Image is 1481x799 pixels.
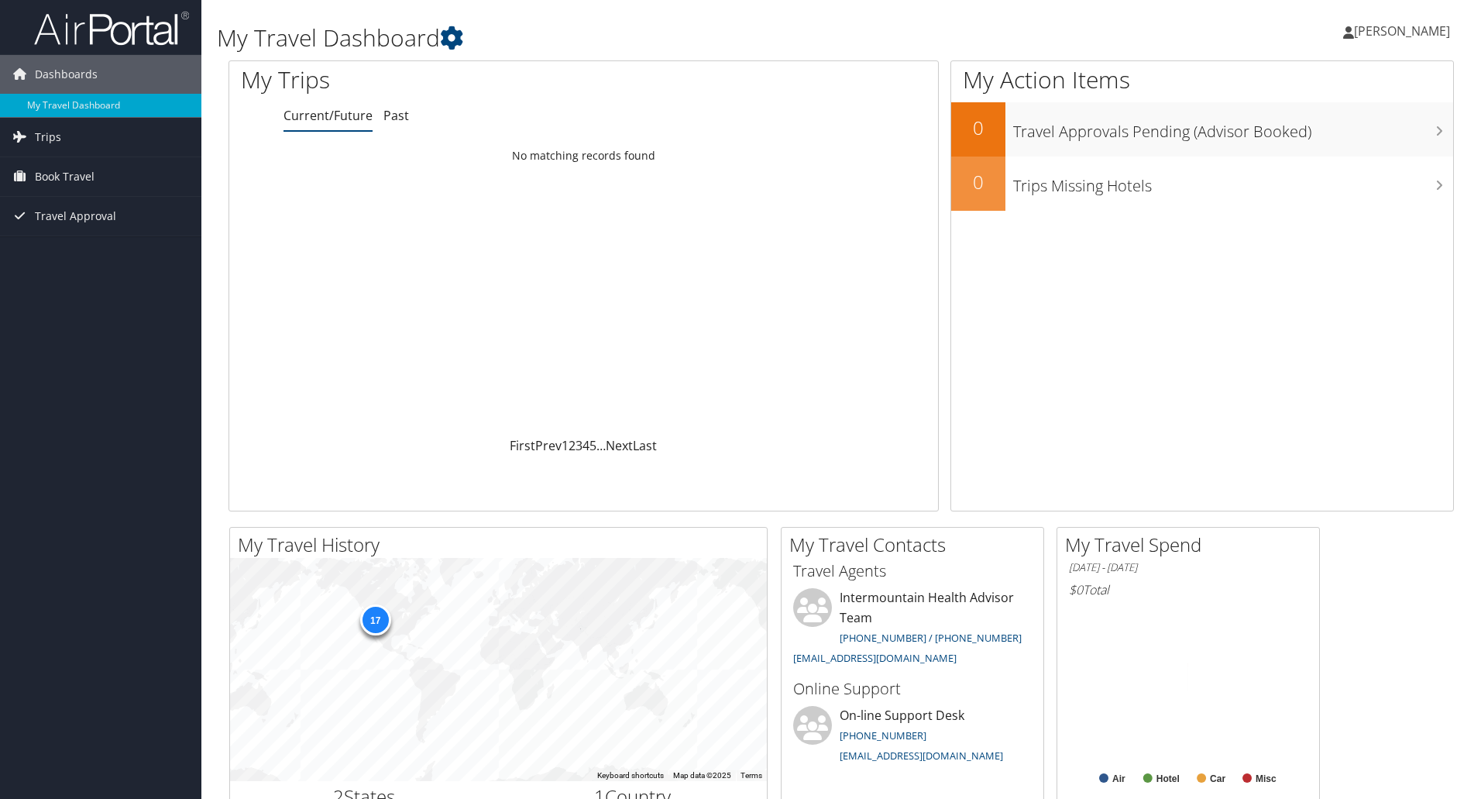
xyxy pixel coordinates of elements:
a: Open this area in Google Maps (opens a new window) [234,761,285,781]
a: [PHONE_NUMBER] [840,728,926,742]
td: No matching records found [229,142,938,170]
a: [EMAIL_ADDRESS][DOMAIN_NAME] [793,651,957,665]
span: Trips [35,118,61,157]
a: 1 [562,437,569,454]
a: Prev [535,437,562,454]
a: First [510,437,535,454]
h1: My Travel Dashboard [217,22,1050,54]
h3: Trips Missing Hotels [1013,167,1453,197]
a: Next [606,437,633,454]
h3: Travel Agents [793,560,1032,582]
div: 17 [359,604,390,635]
h6: Total [1069,581,1307,598]
img: Google [234,761,285,781]
h3: Travel Approvals Pending (Advisor Booked) [1013,113,1453,143]
span: Dashboards [35,55,98,94]
a: Last [633,437,657,454]
img: airportal-logo.png [34,10,189,46]
h2: 0 [951,115,1005,141]
li: Intermountain Health Advisor Team [785,588,1039,671]
a: 5 [589,437,596,454]
h3: Online Support [793,678,1032,700]
text: Car [1210,773,1225,784]
span: Book Travel [35,157,94,196]
text: Air [1112,773,1125,784]
li: On-line Support Desk [785,706,1039,770]
a: 4 [582,437,589,454]
span: [PERSON_NAME] [1354,22,1450,40]
a: 0Travel Approvals Pending (Advisor Booked) [951,102,1453,157]
h2: My Travel Contacts [789,532,1043,558]
a: Current/Future [283,107,373,124]
h2: My Travel History [238,532,767,558]
a: [EMAIL_ADDRESS][DOMAIN_NAME] [840,749,1003,763]
h6: [DATE] - [DATE] [1069,560,1307,575]
a: 2 [569,437,576,454]
a: Past [383,107,409,124]
h2: My Travel Spend [1065,532,1319,558]
text: Hotel [1156,773,1180,784]
a: 3 [576,437,582,454]
a: 0Trips Missing Hotels [951,157,1453,211]
button: Keyboard shortcuts [597,770,664,781]
text: Misc [1256,773,1277,784]
a: [PHONE_NUMBER] / [PHONE_NUMBER] [840,631,1022,645]
span: $0 [1069,581,1083,598]
span: Travel Approval [35,197,116,236]
h1: My Action Items [951,64,1453,96]
h1: My Trips [241,64,631,96]
a: [PERSON_NAME] [1343,8,1466,54]
span: Map data ©2025 [673,771,731,780]
a: Terms (opens in new tab) [740,771,762,780]
h2: 0 [951,169,1005,195]
span: … [596,437,606,454]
